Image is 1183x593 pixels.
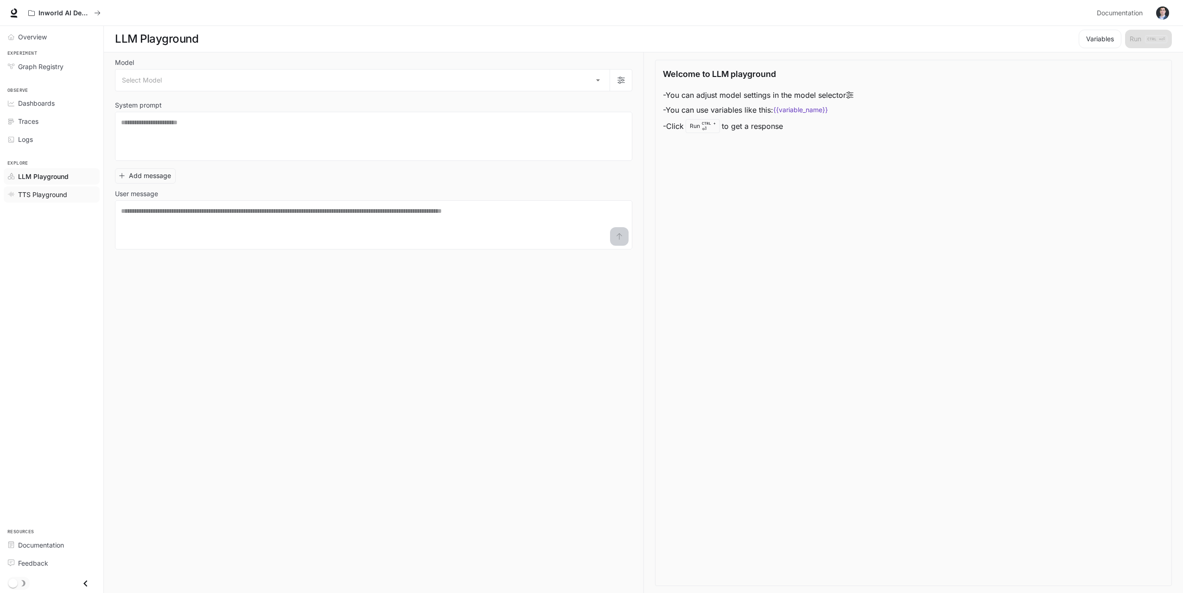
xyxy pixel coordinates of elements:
[18,190,67,199] span: TTS Playground
[4,186,100,203] a: TTS Playground
[38,9,90,17] p: Inworld AI Demos
[18,32,47,42] span: Overview
[18,540,64,550] span: Documentation
[18,134,33,144] span: Logs
[24,4,105,22] button: All workspaces
[115,191,158,197] p: User message
[122,76,162,85] span: Select Model
[18,116,38,126] span: Traces
[18,172,69,181] span: LLM Playground
[115,30,198,48] h1: LLM Playground
[18,62,64,71] span: Graph Registry
[115,168,176,184] button: Add message
[18,98,55,108] span: Dashboards
[4,29,100,45] a: Overview
[4,555,100,571] a: Feedback
[1156,6,1169,19] img: User avatar
[4,95,100,111] a: Dashboards
[18,558,48,568] span: Feedback
[75,574,96,593] button: Close drawer
[1097,7,1143,19] span: Documentation
[4,58,100,75] a: Graph Registry
[663,88,853,102] li: - You can adjust model settings in the model selector
[115,70,610,91] div: Select Model
[115,59,134,66] p: Model
[1153,4,1172,22] button: User avatar
[4,113,100,129] a: Traces
[1093,4,1150,22] a: Documentation
[773,105,828,115] code: {{variable_name}}
[663,102,853,117] li: - You can use variables like this:
[702,121,716,132] p: ⏎
[1079,30,1121,48] button: Variables
[4,537,100,553] a: Documentation
[4,131,100,147] a: Logs
[663,68,776,80] p: Welcome to LLM playground
[8,578,18,588] span: Dark mode toggle
[663,117,853,135] li: - Click to get a response
[4,168,100,185] a: LLM Playground
[702,121,716,126] p: CTRL +
[686,119,720,133] div: Run
[115,102,162,108] p: System prompt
